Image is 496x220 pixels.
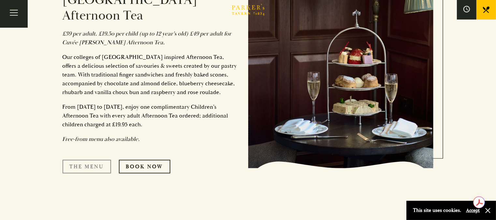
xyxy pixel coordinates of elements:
em: Free-from menu also available. [63,135,140,143]
p: Our colleges of [GEOGRAPHIC_DATA] inspired Afternoon Tea, offers a delicious selection of savouri... [63,53,238,97]
a: Book Now [119,160,170,173]
p: This site uses cookies. [413,206,461,215]
button: Close and accept [485,207,491,214]
button: Accept [466,207,480,213]
a: The Menu [63,160,111,173]
p: From [DATE] to [DATE], enjoy one complimentary Children’s Afternoon Tea with every adult Afternoo... [63,103,238,129]
em: £39 per adult. £19.5o per child (up to 12 year’s old) £49 per adult for Cuvée [PERSON_NAME] After... [63,30,232,46]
